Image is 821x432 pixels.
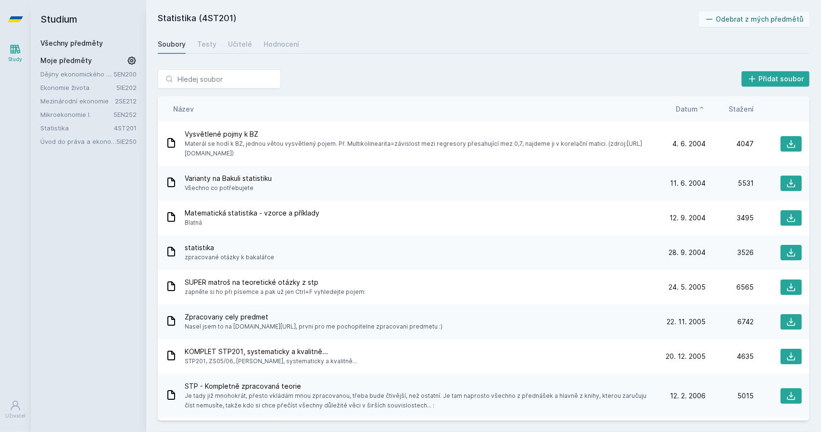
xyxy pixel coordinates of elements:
[706,178,754,188] div: 5531
[185,183,272,193] span: Všechno co potřebujete
[2,395,29,424] a: Uživatel
[40,110,114,119] a: Mikroekonomie I.
[40,137,116,146] a: Úvod do práva a ekonomie
[5,412,25,419] div: Uživatel
[114,111,137,118] a: 5EN252
[40,83,116,92] a: Ekonomie života
[114,124,137,132] a: 4ST201
[185,174,272,183] span: Varianty na Bakuli statistiku
[185,139,654,158] span: Materál se hodí k BZ, jednou větou vysvětlený pojem. Př. Multikolinearita=závislost mezi regresor...
[706,282,754,292] div: 6565
[706,139,754,149] div: 4047
[185,381,654,391] span: STP - Kompletně zpracovaná teorie
[264,39,299,49] div: Hodnocení
[666,352,706,361] span: 20. 12. 2005
[706,391,754,401] div: 5015
[185,218,319,228] span: Blatná
[742,71,810,87] button: Přidat soubor
[158,35,186,54] a: Soubory
[670,391,706,401] span: 12. 2. 2006
[9,56,23,63] div: Study
[669,282,706,292] span: 24. 5. 2005
[185,312,442,322] span: Zpracovany cely predmet
[672,139,706,149] span: 4. 6. 2004
[667,317,706,327] span: 22. 11. 2005
[706,213,754,223] div: 3495
[185,253,274,262] span: zpracované otázky k bakalářce
[185,208,319,218] span: Matematická statistika - vzorce a příklady
[228,35,252,54] a: Učitelé
[185,322,442,331] span: Nasel jsem to na [DOMAIN_NAME][URL], prvni pro me pochopitelne zpracovani predmetu :)
[729,104,754,114] button: Stažení
[40,123,114,133] a: Statistika
[185,243,274,253] span: statistika
[706,317,754,327] div: 6742
[40,56,92,65] span: Moje předměty
[173,104,194,114] button: Název
[116,138,137,145] a: 5IE250
[197,39,216,49] div: Testy
[185,356,357,366] span: STP201, ZS05/06, [PERSON_NAME], systematicky a kvalitně...
[670,178,706,188] span: 11. 6. 2004
[158,69,281,89] input: Hledej soubor
[158,39,186,49] div: Soubory
[185,347,357,356] span: KOMPLET STP201, systematicky a kvalitně...
[185,287,366,297] span: zapněte si ho při písemce a pak už jen Ctrl+F vyhledejte pojem:
[114,70,137,78] a: 5EN200
[185,129,654,139] span: Vysvětlené pojmy k BZ
[669,248,706,257] span: 28. 9. 2004
[158,12,699,27] h2: Statistika (4ST201)
[115,97,137,105] a: 2SE212
[706,248,754,257] div: 3526
[669,213,706,223] span: 12. 9. 2004
[197,35,216,54] a: Testy
[228,39,252,49] div: Učitelé
[676,104,698,114] span: Datum
[40,96,115,106] a: Mezinárodní ekonomie
[264,35,299,54] a: Hodnocení
[706,352,754,361] div: 4635
[185,278,366,287] span: SUPER matroš na teoretické otázky z stp
[676,104,706,114] button: Datum
[40,39,103,47] a: Všechny předměty
[699,12,810,27] button: Odebrat z mých předmětů
[40,69,114,79] a: Dějiny ekonomického myšlení
[185,391,654,410] span: Je tady již mnohokrát, přesto vkládám mnou zpracovanou, třeba bude čtivější, než ostatní. Je tam ...
[116,84,137,91] a: 5IE202
[2,38,29,68] a: Study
